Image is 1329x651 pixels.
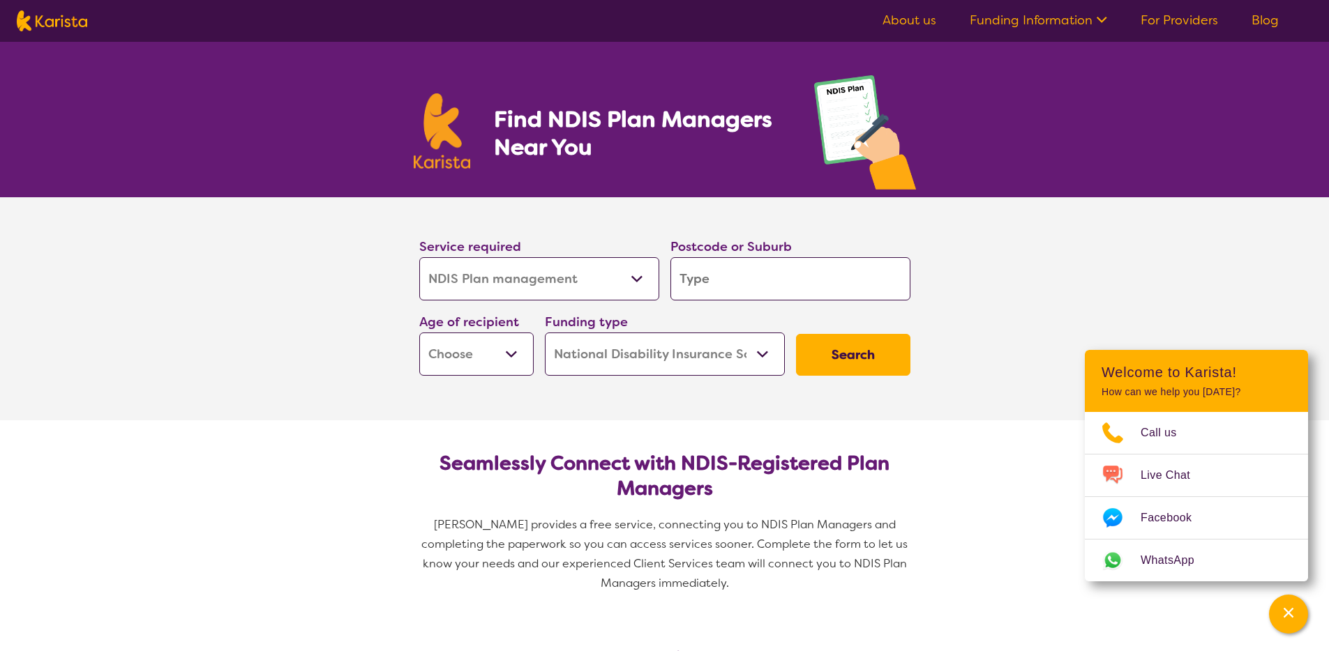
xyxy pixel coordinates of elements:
input: Type [670,257,910,300]
label: Funding type [545,314,628,330]
label: Service required [419,238,521,255]
button: Channel Menu [1269,595,1308,634]
img: plan-management [814,75,916,197]
a: Funding Information [970,12,1107,29]
span: Live Chat [1141,465,1207,486]
a: Web link opens in a new tab. [1085,539,1308,581]
span: Call us [1141,422,1194,443]
label: Postcode or Suburb [670,238,792,255]
p: How can we help you [DATE]? [1102,386,1291,398]
span: WhatsApp [1141,550,1211,571]
span: [PERSON_NAME] provides a free service, connecting you to NDIS Plan Managers and completing the pa... [421,517,910,590]
a: Blog [1252,12,1279,29]
button: Search [796,334,910,376]
div: Channel Menu [1085,350,1308,581]
a: About us [883,12,936,29]
label: Age of recipient [419,314,519,330]
a: For Providers [1141,12,1218,29]
img: Karista logo [414,93,471,169]
h2: Seamlessly Connect with NDIS-Registered Plan Managers [430,451,899,501]
ul: Choose channel [1085,412,1308,581]
h2: Welcome to Karista! [1102,364,1291,381]
h1: Find NDIS Plan Managers Near You [494,105,786,161]
span: Facebook [1141,507,1208,528]
img: Karista logo [17,10,87,31]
